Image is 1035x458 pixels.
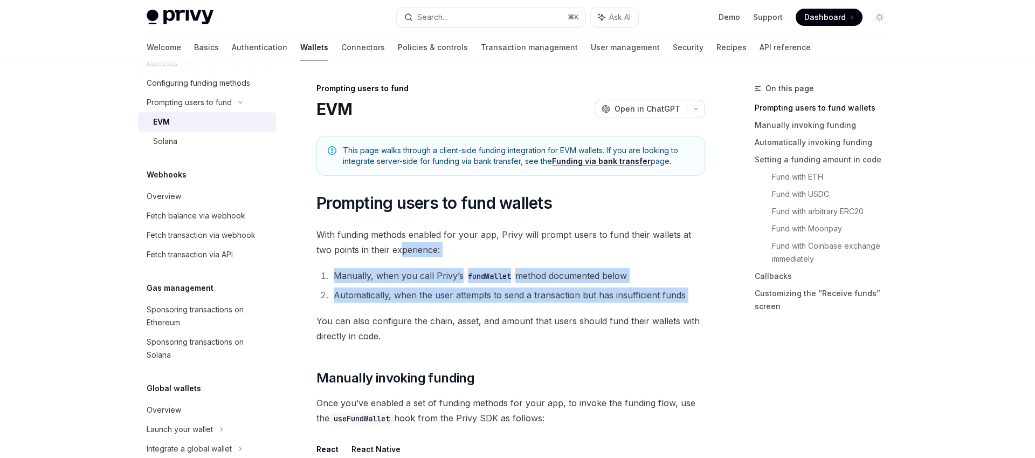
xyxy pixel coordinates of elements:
a: Manually invoking funding [755,117,897,134]
a: Fund with USDC [772,186,897,203]
span: Dashboard [804,12,846,23]
a: Overview [138,187,276,206]
a: EVM [138,112,276,132]
a: Demo [719,12,740,23]
code: fundWallet [464,270,515,282]
div: Fetch transaction via webhook [147,229,256,242]
a: Fund with Moonpay [772,220,897,237]
span: Manually invoking funding [316,370,474,387]
a: Fetch balance via webhook [138,206,276,225]
div: Fetch transaction via API [147,248,233,261]
div: Overview [147,404,181,416]
span: With funding methods enabled for your app, Privy will prompt users to fund their wallets at two p... [316,227,705,257]
a: Fund with arbitrary ERC20 [772,203,897,220]
h5: Global wallets [147,382,201,395]
a: Wallets [300,35,328,60]
a: Solana [138,132,276,151]
div: Overview [147,190,181,203]
li: Manually, when you call Privy’s method documented below [330,268,705,283]
div: Sponsoring transactions on Ethereum [147,303,270,329]
div: Integrate a global wallet [147,442,232,455]
span: ⌘ K [568,13,579,22]
a: Sponsoring transactions on Ethereum [138,300,276,332]
div: Configuring funding methods [147,77,250,90]
h1: EVM [316,99,352,119]
a: Basics [194,35,219,60]
button: Search...⌘K [397,8,585,27]
a: Configuring funding methods [138,73,276,93]
svg: Note [328,146,336,155]
a: Transaction management [481,35,578,60]
span: On this page [765,82,814,95]
a: Connectors [341,35,385,60]
span: Ask AI [609,12,631,23]
span: This page walks through a client-side funding integration for EVM wallets. If you are looking to ... [343,145,694,167]
code: useFundWallet [329,413,394,425]
li: Automatically, when the user attempts to send a transaction but has insufficient funds [330,288,705,303]
div: Launch your wallet [147,423,213,436]
a: Funding via bank transfer [552,156,651,166]
button: Ask AI [591,8,638,27]
span: Once you’ve enabled a set of funding methods for your app, to invoke the funding flow, use the ho... [316,395,705,426]
a: Policies & controls [398,35,468,60]
a: Dashboard [796,9,862,26]
a: Overview [138,400,276,420]
h5: Webhooks [147,168,187,181]
a: Callbacks [755,268,897,285]
a: Setting a funding amount in code [755,151,897,168]
a: Sponsoring transactions on Solana [138,332,276,365]
a: API reference [760,35,811,60]
a: Authentication [232,35,287,60]
button: Toggle dark mode [871,9,888,26]
a: Prompting users to fund wallets [755,99,897,117]
a: Welcome [147,35,181,60]
img: light logo [147,10,213,25]
h5: Gas management [147,282,213,295]
div: Search... [417,11,447,24]
a: Fund with ETH [772,168,897,186]
a: Fetch transaction via API [138,245,276,264]
a: Support [753,12,783,23]
div: Prompting users to fund [316,83,705,94]
a: Automatically invoking funding [755,134,897,151]
div: Solana [153,135,177,148]
div: EVM [153,115,170,128]
span: Prompting users to fund wallets [316,193,552,213]
div: Prompting users to fund [147,96,232,109]
a: Fund with Coinbase exchange immediately [772,237,897,268]
a: Security [673,35,703,60]
span: Open in ChatGPT [615,104,680,114]
a: Recipes [716,35,747,60]
a: User management [591,35,660,60]
button: Open in ChatGPT [595,100,687,118]
div: Sponsoring transactions on Solana [147,336,270,361]
div: Fetch balance via webhook [147,209,245,222]
a: Fetch transaction via webhook [138,225,276,245]
span: You can also configure the chain, asset, and amount that users should fund their wallets with dir... [316,313,705,344]
a: Customizing the “Receive funds” screen [755,285,897,315]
